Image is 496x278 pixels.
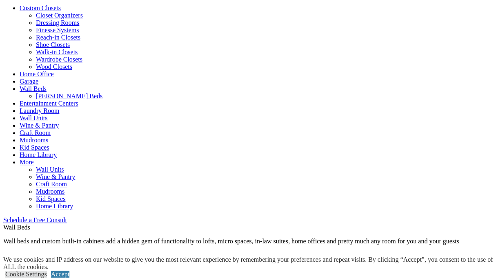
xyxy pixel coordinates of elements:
[20,71,54,77] a: Home Office
[36,93,102,99] a: [PERSON_NAME] Beds
[36,195,65,202] a: Kid Spaces
[20,4,61,11] a: Custom Closets
[36,188,65,195] a: Mudrooms
[36,26,79,33] a: Finesse Systems
[36,181,67,188] a: Craft Room
[36,173,75,180] a: Wine & Pantry
[3,256,496,271] div: We use cookies and IP address on our website to give you the most relevant experience by remember...
[20,137,48,143] a: Mudrooms
[3,224,30,231] span: Wall Beds
[36,12,83,19] a: Closet Organizers
[20,144,49,151] a: Kid Spaces
[20,115,47,121] a: Wall Units
[36,203,73,210] a: Home Library
[20,85,47,92] a: Wall Beds
[36,56,82,63] a: Wardrobe Closets
[20,122,59,129] a: Wine & Pantry
[20,107,59,114] a: Laundry Room
[36,34,80,41] a: Reach-in Closets
[20,151,57,158] a: Home Library
[3,238,493,245] p: Wall beds and custom built-in cabinets add a hidden gem of functionality to lofts, micro spaces, ...
[20,159,34,165] a: More menu text will display only on big screen
[20,129,51,136] a: Craft Room
[5,271,47,278] a: Cookie Settings
[36,63,72,70] a: Wood Closets
[36,19,79,26] a: Dressing Rooms
[20,78,38,85] a: Garage
[3,216,67,223] a: Schedule a Free Consult (opens a dropdown menu)
[20,100,78,107] a: Entertainment Centers
[36,49,78,55] a: Walk-in Closets
[36,41,70,48] a: Shoe Closets
[51,271,69,278] a: Accept
[36,166,64,173] a: Wall Units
